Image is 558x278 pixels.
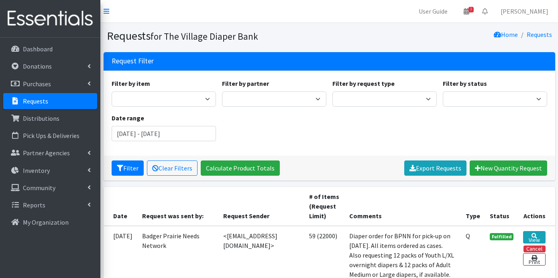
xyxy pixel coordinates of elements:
th: Request was sent by: [137,187,219,226]
p: Community [23,184,55,192]
th: Request Sender [218,187,304,226]
a: User Guide [412,3,454,19]
a: Donations [3,58,97,74]
p: Purchases [23,80,51,88]
a: Reports [3,197,97,213]
a: Dashboard [3,41,97,57]
th: Type [461,187,485,226]
img: HumanEssentials [3,5,97,32]
p: Dashboard [23,45,53,53]
a: Distributions [3,110,97,126]
a: Print [523,253,545,266]
label: Date range [112,113,144,123]
th: Comments [344,187,461,226]
a: Partner Agencies [3,145,97,161]
button: Filter [112,160,144,176]
a: Inventory [3,162,97,179]
a: Pick Ups & Deliveries [3,128,97,144]
p: Donations [23,62,52,70]
a: Clear Filters [147,160,198,176]
p: Inventory [23,166,50,175]
a: Export Requests [404,160,466,176]
th: Status [485,187,519,226]
a: Purchases [3,76,97,92]
a: 3 [457,3,476,19]
p: Distributions [23,114,59,122]
a: [PERSON_NAME] [494,3,555,19]
p: Reports [23,201,45,209]
th: Date [104,187,137,226]
a: Community [3,180,97,196]
p: My Organization [23,218,69,226]
label: Filter by partner [222,79,269,88]
label: Filter by status [443,79,487,88]
a: Calculate Product Totals [201,160,280,176]
small: for The Village Diaper Bank [151,30,258,42]
a: My Organization [3,214,97,230]
p: Pick Ups & Deliveries [23,132,79,140]
a: Home [494,30,518,39]
label: Filter by request type [332,79,395,88]
label: Filter by item [112,79,150,88]
button: Cancel [523,246,546,252]
th: Actions [518,187,555,226]
a: View [523,231,545,244]
th: # of Items (Request Limit) [304,187,345,226]
p: Partner Agencies [23,149,70,157]
a: New Quantity Request [470,160,547,176]
h3: Request Filter [112,57,154,65]
span: 3 [468,7,474,12]
h1: Requests [107,29,326,43]
abbr: Quantity [466,232,470,240]
p: Requests [23,97,48,105]
a: Requests [3,93,97,109]
span: Fulfilled [490,233,514,240]
a: Requests [527,30,552,39]
input: January 1, 2011 - December 31, 2011 [112,126,216,141]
